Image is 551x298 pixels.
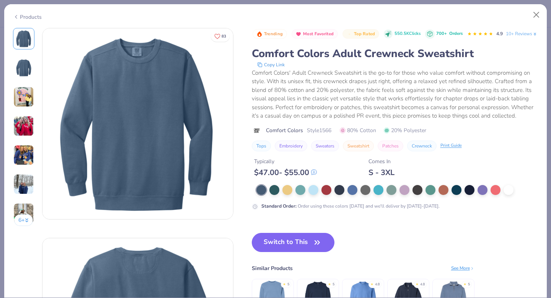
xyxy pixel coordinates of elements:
[375,282,380,287] div: 4.8
[13,145,34,165] img: User generated content
[407,141,437,151] button: Crewneck
[449,31,463,36] span: Orders
[211,31,230,42] button: Like
[13,87,34,107] img: User generated content
[14,214,33,226] button: 6+
[295,31,302,37] img: Most Favorited sort
[15,59,33,77] img: Back
[333,282,334,287] div: 5
[311,141,339,151] button: Sweaters
[256,31,262,37] img: Trending sort
[252,128,262,134] img: brand logo
[42,28,233,219] img: Front
[303,32,334,36] span: Most Favorited
[254,157,317,165] div: Typically
[287,282,289,287] div: 5
[440,142,462,149] div: Print Guide
[420,282,425,287] div: 4.8
[436,31,463,37] div: 700+
[275,141,307,151] button: Embroidery
[283,282,286,285] div: ★
[261,203,440,210] div: Order using these colors [DATE] and we'll deliver by [DATE]-[DATE].
[264,32,283,36] span: Trending
[368,157,395,165] div: Comes In
[340,126,376,134] span: 80% Cotton
[378,141,403,151] button: Patches
[416,282,419,285] div: ★
[252,46,538,61] div: Comfort Colors Adult Crewneck Sweatshirt
[252,141,271,151] button: Tops
[451,265,474,272] div: See More
[252,69,538,120] div: Comfort Colors' Adult Crewneck Sweatshirt is the go-to for those who value comfort without compro...
[529,8,544,22] button: Close
[506,30,538,37] a: 10+ Reviews
[384,126,426,134] span: 20% Polyester
[266,126,303,134] span: Comfort Colors
[292,29,338,39] button: Badge Button
[307,126,331,134] span: Style 1566
[370,282,373,285] div: ★
[255,61,287,69] button: copy to clipboard
[328,282,331,285] div: ★
[15,29,33,48] img: Front
[13,174,34,195] img: User generated content
[346,31,352,37] img: Top Rated sort
[252,264,293,272] div: Similar Products
[253,29,287,39] button: Badge Button
[13,13,42,21] div: Products
[354,32,375,36] span: Top Rated
[467,28,493,40] div: 4.9 Stars
[13,203,34,224] img: User generated content
[496,31,503,37] span: 4.9
[468,282,470,287] div: 5
[395,31,421,37] span: 550.5K Clicks
[252,233,335,252] button: Switch to This
[343,141,374,151] button: Sweatshirt
[222,34,226,38] span: 83
[463,282,466,285] div: ★
[261,203,297,209] strong: Standard Order :
[254,168,317,177] div: $ 47.00 - $ 55.00
[342,29,379,39] button: Badge Button
[368,168,395,177] div: S - 3XL
[13,116,34,136] img: User generated content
